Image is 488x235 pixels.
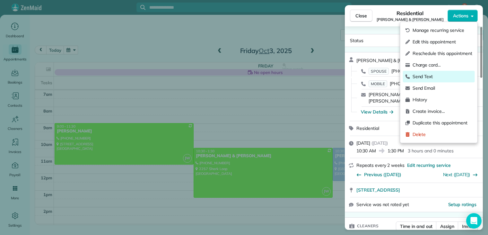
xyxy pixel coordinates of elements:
div: Open Intercom Messenger [466,213,482,229]
p: 3 hours and 0 minutes [408,148,453,154]
a: Next ([DATE]) [443,172,470,177]
span: MOBILE [369,80,387,87]
span: Send Email [413,85,472,91]
span: [PHONE_NUMBER] [391,68,431,74]
span: Edit this appointment [413,39,472,45]
button: Invite [458,221,478,231]
span: Repeats every 2 weeks [356,162,405,168]
span: Edit recurring service [407,162,451,168]
span: Create invoice… [413,108,472,114]
span: [DATE] [356,140,370,146]
button: Previous ([DATE]) [356,171,401,178]
button: Setup ratings [448,201,477,208]
span: Manage recurring service [413,27,472,33]
a: [STREET_ADDRESS] [356,187,479,193]
span: Duplicate this appointment [413,120,472,126]
span: Assign [440,223,454,230]
span: ( [DATE] ) [371,140,388,146]
span: [PERSON_NAME] & [PERSON_NAME] [356,58,433,63]
span: Residential [356,125,379,131]
span: Previous ([DATE]) [364,171,401,178]
a: [PERSON_NAME][EMAIL_ADDRESS][PERSON_NAME][DOMAIN_NAME] [369,92,444,104]
span: Actions [453,13,468,19]
span: Send Text [413,73,472,80]
span: Close [355,13,367,19]
span: SPOUSE [369,68,389,75]
span: Reschedule this appointment [413,50,472,57]
button: Time in and out [396,221,437,231]
span: [STREET_ADDRESS] [356,187,400,193]
button: View Details [361,109,393,115]
span: Charge card… [413,62,472,68]
a: SPOUSE[PHONE_NUMBER] [369,68,431,74]
span: Status [350,38,363,43]
span: Time in and out [400,223,432,230]
button: Next ([DATE]) [443,171,478,178]
span: History [413,96,472,103]
span: Delete [413,131,472,138]
span: [PHONE_NUMBER] [390,81,429,86]
span: 10:30 AM [356,148,376,154]
span: Residential [396,9,424,17]
span: Cleaners [357,223,379,229]
a: MOBILE[PHONE_NUMBER] [369,80,429,87]
span: [PERSON_NAME] & [PERSON_NAME] [377,17,444,22]
button: Close [350,10,372,22]
span: 1:30 PM [388,148,404,154]
button: Assign [436,221,458,231]
span: Invite [462,223,474,230]
span: Service was not rated yet [356,201,409,208]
